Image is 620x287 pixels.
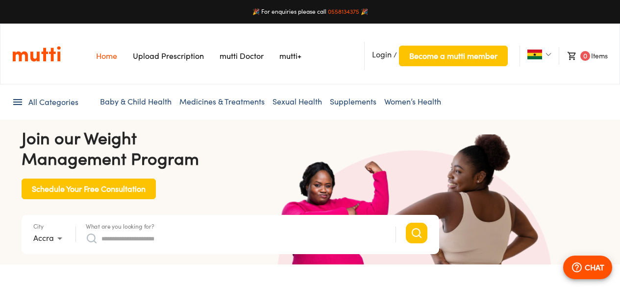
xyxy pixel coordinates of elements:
label: City [33,223,44,229]
img: Ghana [527,50,542,59]
h4: Join our Weight Management Program [22,128,439,169]
a: Navigates to Prescription Upload Page [133,51,204,61]
a: Sexual Health [273,97,322,106]
a: Navigates to mutti doctor website [220,51,264,61]
span: Become a mutti member [409,49,497,63]
a: Navigates to mutti+ page [279,51,301,61]
img: Logo [12,46,61,62]
a: Baby & Child Health [100,97,172,106]
a: Link on the logo navigates to HomePage [12,46,61,62]
span: 0 [580,51,590,61]
li: Items [559,47,608,65]
a: Supplements [330,97,376,106]
span: Schedule Your Free Consultation [32,182,146,196]
a: 0558134375 [328,8,359,15]
label: What are you looking for? [86,223,154,229]
button: Search [406,223,427,243]
button: CHAT [563,256,612,279]
span: All Categories [28,97,78,108]
p: CHAT [585,261,604,273]
a: Schedule Your Free Consultation [22,183,156,192]
a: Women’s Health [384,97,441,106]
span: Login [372,50,392,59]
div: Accra [33,231,66,246]
img: Dropdown [546,52,551,57]
li: / [364,42,508,70]
a: Navigates to Home Page [96,51,117,61]
button: Become a mutti member [399,46,508,66]
a: Medicines & Treatments [179,97,265,106]
button: Schedule Your Free Consultation [22,179,156,199]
